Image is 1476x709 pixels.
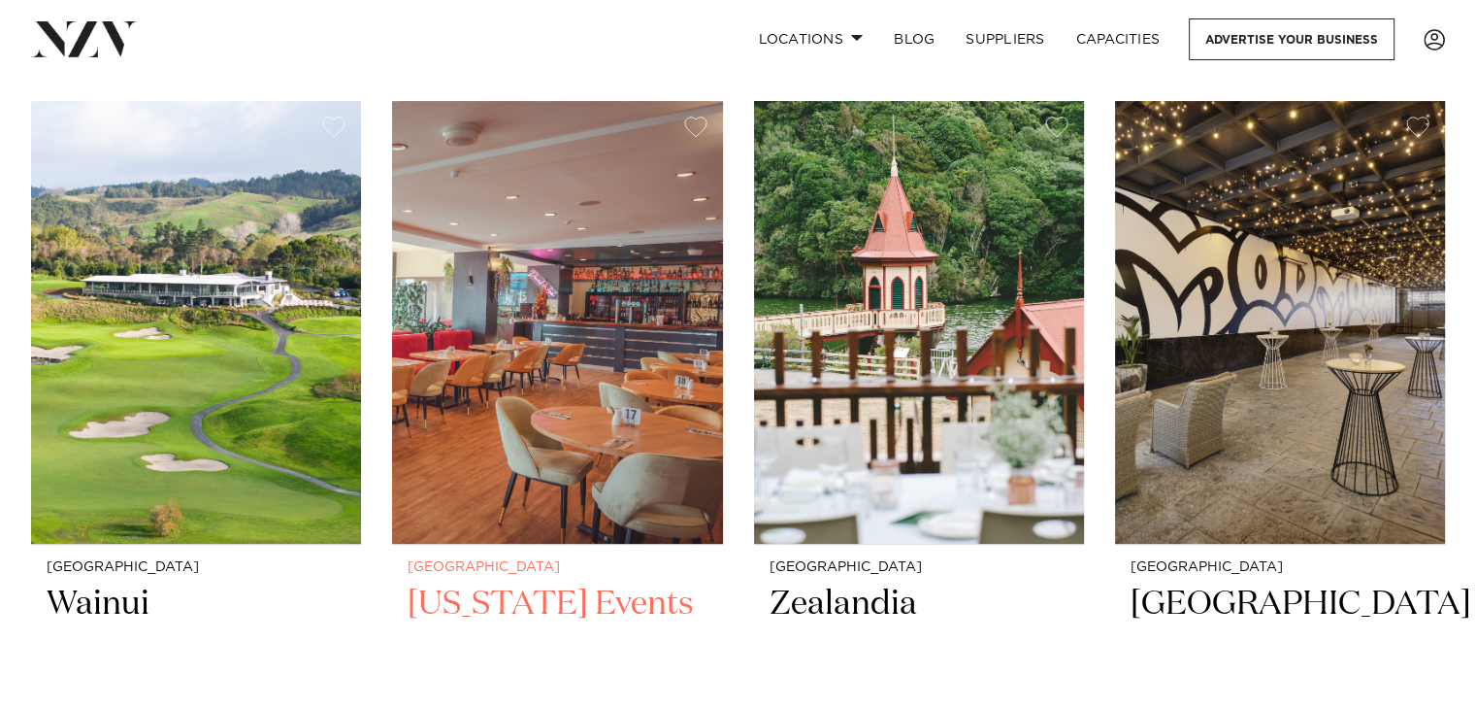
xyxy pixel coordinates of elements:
[31,21,137,56] img: nzv-logo.png
[47,560,345,575] small: [GEOGRAPHIC_DATA]
[1189,18,1394,60] a: Advertise your business
[392,101,722,544] img: Dining area at Texas Events in Auckland
[950,18,1060,60] a: SUPPLIERS
[754,101,1084,544] img: Rātā Cafe at Zealandia
[878,18,950,60] a: BLOG
[770,560,1068,575] small: [GEOGRAPHIC_DATA]
[742,18,878,60] a: Locations
[408,560,706,575] small: [GEOGRAPHIC_DATA]
[1131,560,1429,575] small: [GEOGRAPHIC_DATA]
[1061,18,1176,60] a: Capacities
